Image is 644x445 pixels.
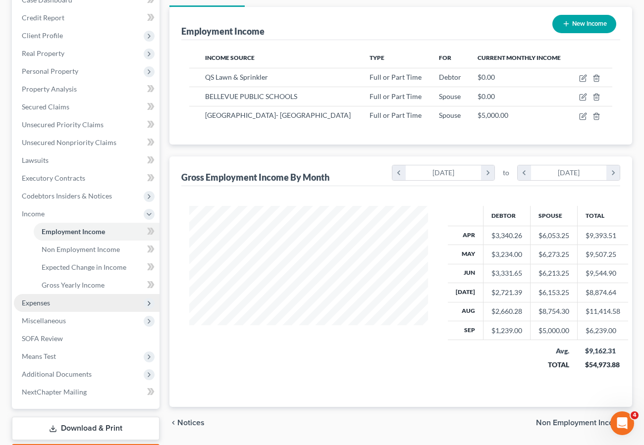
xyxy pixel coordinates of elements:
[169,419,205,427] button: chevron_left Notices
[577,321,628,340] td: $6,239.00
[491,288,522,297] div: $2,721.39
[22,174,85,182] span: Executory Contracts
[538,360,569,370] div: TOTAL
[22,298,50,307] span: Expenses
[439,92,461,100] span: Spouse
[491,268,522,278] div: $3,331.65
[14,383,160,401] a: NextChapter Mailing
[22,49,64,57] span: Real Property
[552,15,616,33] button: New Income
[439,54,451,61] span: For
[42,281,105,289] span: Gross Yearly Income
[518,165,531,180] i: chevron_left
[491,326,522,336] div: $1,239.00
[531,165,607,180] div: [DATE]
[478,73,495,81] span: $0.00
[14,169,160,187] a: Executory Contracts
[22,352,56,360] span: Means Test
[14,116,160,134] a: Unsecured Priority Claims
[14,151,160,169] a: Lawsuits
[577,264,628,283] td: $9,544.90
[22,334,63,343] span: SOFA Review
[22,120,104,129] span: Unsecured Priority Claims
[22,138,116,147] span: Unsecured Nonpriority Claims
[22,370,92,378] span: Additional Documents
[205,73,268,81] span: QS Lawn & Sprinkler
[205,111,351,119] span: [GEOGRAPHIC_DATA]- [GEOGRAPHIC_DATA]
[538,249,569,259] div: $6,273.25
[538,346,569,356] div: Avg.
[205,54,255,61] span: Income Source
[478,111,508,119] span: $5,000.00
[22,209,45,218] span: Income
[22,192,112,200] span: Codebtors Insiders & Notices
[439,111,461,119] span: Spouse
[448,321,483,340] th: Sep
[22,67,78,75] span: Personal Property
[370,54,384,61] span: Type
[14,80,160,98] a: Property Analysis
[14,98,160,116] a: Secured Claims
[205,92,297,100] span: BELLEVUE PUBLIC SCHOOLS
[181,25,265,37] div: Employment Income
[577,283,628,302] td: $8,874.64
[14,330,160,347] a: SOFA Review
[448,283,483,302] th: [DATE]
[448,226,483,245] th: Apr
[448,264,483,283] th: Jun
[538,326,569,336] div: $5,000.00
[22,388,87,396] span: NextChapter Mailing
[491,249,522,259] div: $3,234.00
[14,134,160,151] a: Unsecured Nonpriority Claims
[22,316,66,325] span: Miscellaneous
[370,92,422,100] span: Full or Part Time
[478,54,561,61] span: Current Monthly Income
[631,411,639,419] span: 4
[169,419,177,427] i: chevron_left
[577,302,628,321] td: $11,414.58
[577,245,628,264] td: $9,507.25
[181,171,329,183] div: Gross Employment Income By Month
[439,73,461,81] span: Debtor
[610,411,634,435] iframe: Intercom live chat
[538,231,569,241] div: $6,053.25
[577,226,628,245] td: $9,393.51
[538,288,569,297] div: $6,153.25
[536,419,624,427] span: Non Employment Income
[448,245,483,264] th: May
[538,268,569,278] div: $6,213.25
[483,206,530,226] th: Debtor
[42,245,120,253] span: Non Employment Income
[22,85,77,93] span: Property Analysis
[34,241,160,258] a: Non Employment Income
[34,223,160,241] a: Employment Income
[491,306,522,316] div: $2,660.28
[536,419,632,427] button: Non Employment Income chevron_right
[606,165,620,180] i: chevron_right
[481,165,494,180] i: chevron_right
[22,156,49,164] span: Lawsuits
[406,165,482,180] div: [DATE]
[42,227,105,236] span: Employment Income
[392,165,406,180] i: chevron_left
[12,417,160,440] a: Download & Print
[577,206,628,226] th: Total
[14,9,160,27] a: Credit Report
[585,360,620,370] div: $54,973.88
[22,102,69,111] span: Secured Claims
[22,31,63,40] span: Client Profile
[585,346,620,356] div: $9,162.31
[491,231,522,241] div: $3,340.26
[530,206,577,226] th: Spouse
[538,306,569,316] div: $8,754.30
[34,276,160,294] a: Gross Yearly Income
[478,92,495,100] span: $0.00
[34,258,160,276] a: Expected Change in Income
[42,263,126,271] span: Expected Change in Income
[448,302,483,321] th: Aug
[370,111,422,119] span: Full or Part Time
[503,168,509,178] span: to
[177,419,205,427] span: Notices
[370,73,422,81] span: Full or Part Time
[22,13,64,22] span: Credit Report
